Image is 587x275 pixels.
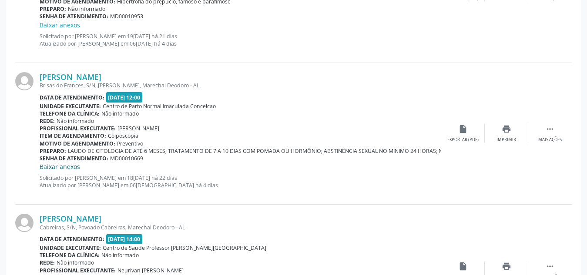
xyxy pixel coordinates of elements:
[40,140,115,147] b: Motivo de agendamento:
[40,21,80,29] a: Baixar anexos
[40,235,104,243] b: Data de atendimento:
[110,13,143,20] span: MD00010953
[545,262,555,271] i: 
[57,259,94,266] span: Não informado
[106,234,143,244] span: [DATE] 14:00
[117,140,143,147] span: Preventivo
[103,103,216,110] span: Centro de Parto Normal Imaculada Conceicao
[40,244,101,252] b: Unidade executante:
[108,132,138,139] span: Colposcopia
[15,72,34,90] img: img
[496,137,516,143] div: Imprimir
[502,262,511,271] i: print
[40,94,104,101] b: Data de atendimento:
[545,124,555,134] i: 
[458,262,468,271] i: insert_drive_file
[40,214,101,223] a: [PERSON_NAME]
[40,224,441,231] div: Cabreiras, S/N, Povoado Cabreiras, Marechal Deodoro - AL
[40,174,441,189] p: Solicitado por [PERSON_NAME] em 18[DATE] há 22 dias Atualizado por [PERSON_NAME] em 06[DEMOGRAPHI...
[103,244,266,252] span: Centro de Saude Professor [PERSON_NAME][GEOGRAPHIC_DATA]
[40,132,106,139] b: Item de agendamento:
[40,33,441,47] p: Solicitado por [PERSON_NAME] em 19[DATE] há 21 dias Atualizado por [PERSON_NAME] em 06[DATE] há 4...
[502,124,511,134] i: print
[40,72,101,82] a: [PERSON_NAME]
[57,117,94,125] span: Não informado
[538,137,562,143] div: Mais ações
[40,82,441,89] div: Brisas do Frances, S/N, [PERSON_NAME], Marechal Deodoro - AL
[40,110,100,117] b: Telefone da clínica:
[101,110,139,117] span: Não informado
[40,103,101,110] b: Unidade executante:
[40,13,108,20] b: Senha de atendimento:
[117,267,184,274] span: Neurivan [PERSON_NAME]
[40,5,66,13] b: Preparo:
[40,162,80,171] a: Baixar anexos
[40,267,116,274] b: Profissional executante:
[15,214,34,232] img: img
[40,117,55,125] b: Rede:
[40,125,116,132] b: Profissional executante:
[101,252,139,259] span: Não informado
[458,124,468,134] i: insert_drive_file
[40,252,100,259] b: Telefone da clínica:
[447,137,479,143] div: Exportar (PDF)
[68,5,105,13] span: Não informado
[40,147,66,155] b: Preparo:
[40,259,55,266] b: Rede:
[106,92,143,102] span: [DATE] 12:00
[110,155,143,162] span: MD00010669
[117,125,159,132] span: [PERSON_NAME]
[40,155,108,162] b: Senha de atendimento:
